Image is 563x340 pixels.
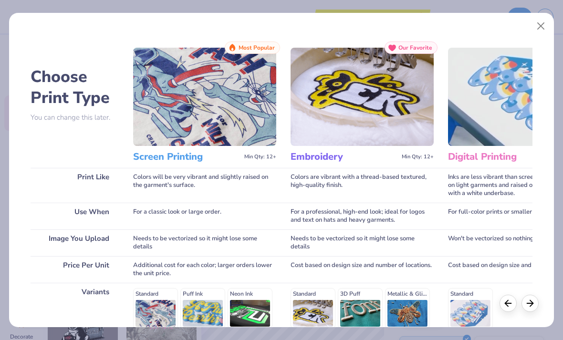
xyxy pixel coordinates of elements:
[398,44,432,51] span: Our Favorite
[291,168,434,203] div: Colors are vibrant with a thread-based textured, high-quality finish.
[291,203,434,229] div: For a professional, high-end look; ideal for logos and text on hats and heavy garments.
[133,203,276,229] div: For a classic look or large order.
[291,151,398,163] h3: Embroidery
[31,66,119,108] h2: Choose Print Type
[133,168,276,203] div: Colors will be very vibrant and slightly raised on the garment's surface.
[31,113,119,122] p: You can change this later.
[133,229,276,256] div: Needs to be vectorized so it might lose some details
[291,256,434,283] div: Cost based on design size and number of locations.
[532,17,550,35] button: Close
[291,229,434,256] div: Needs to be vectorized so it might lose some details
[31,168,119,203] div: Print Like
[133,151,240,163] h3: Screen Printing
[448,151,555,163] h3: Digital Printing
[133,48,276,146] img: Screen Printing
[291,48,434,146] img: Embroidery
[402,154,434,160] span: Min Qty: 12+
[31,203,119,229] div: Use When
[239,44,275,51] span: Most Popular
[31,256,119,283] div: Price Per Unit
[244,154,276,160] span: Min Qty: 12+
[31,229,119,256] div: Image You Upload
[133,256,276,283] div: Additional cost for each color; larger orders lower the unit price.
